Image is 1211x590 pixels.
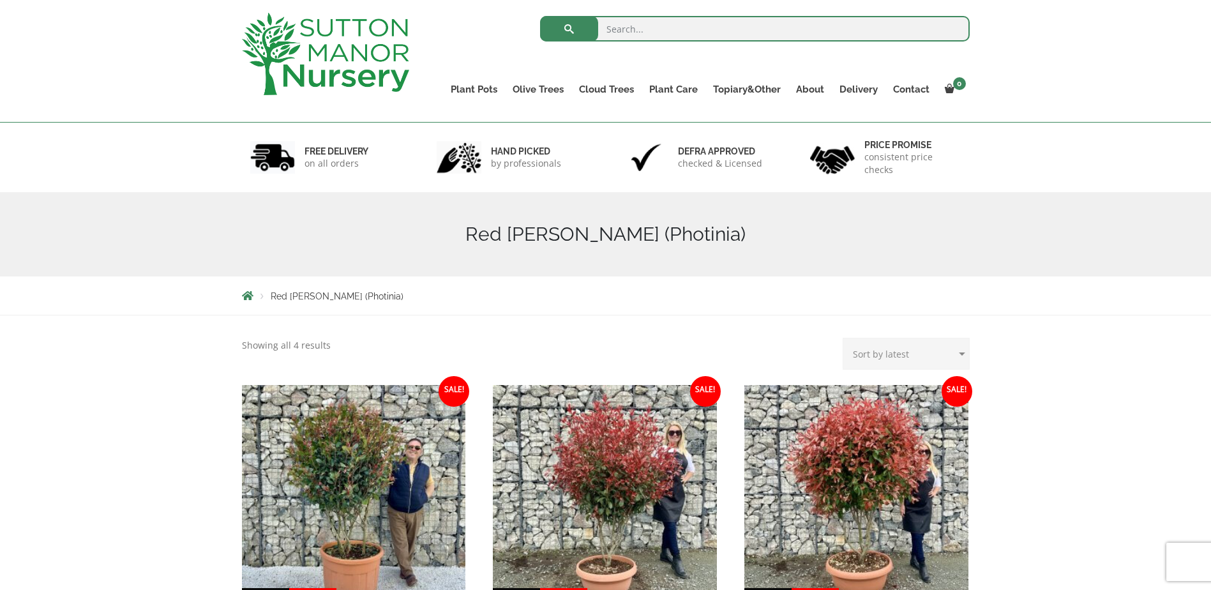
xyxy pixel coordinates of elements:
h6: Price promise [864,139,961,151]
img: 3.jpg [624,141,668,174]
p: consistent price checks [864,151,961,176]
nav: Breadcrumbs [242,291,970,301]
input: Search... [540,16,970,42]
h6: hand picked [491,146,561,157]
h1: Red [PERSON_NAME] (Photinia) [242,223,970,246]
p: checked & Licensed [678,157,762,170]
a: Plant Care [642,80,705,98]
span: Sale! [690,376,721,407]
span: Sale! [942,376,972,407]
span: 0 [953,77,966,90]
a: Topiary&Other [705,80,788,98]
p: on all orders [305,157,368,170]
h6: Defra approved [678,146,762,157]
a: 0 [937,80,970,98]
h6: FREE DELIVERY [305,146,368,157]
a: Delivery [832,80,885,98]
select: Shop order [843,338,970,370]
a: Contact [885,80,937,98]
p: Showing all 4 results [242,338,331,353]
img: logo [242,13,409,95]
a: Olive Trees [505,80,571,98]
img: 1.jpg [250,141,295,174]
p: by professionals [491,157,561,170]
a: Plant Pots [443,80,505,98]
span: Sale! [439,376,469,407]
img: 2.jpg [437,141,481,174]
a: Cloud Trees [571,80,642,98]
a: About [788,80,832,98]
span: Red [PERSON_NAME] (Photinia) [271,291,403,301]
img: 4.jpg [810,138,855,177]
